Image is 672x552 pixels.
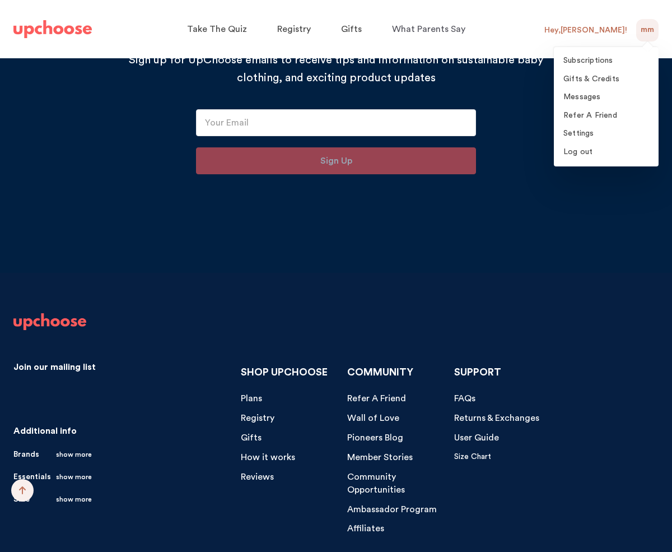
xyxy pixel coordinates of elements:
a: Plans [241,392,262,405]
a: User Guide [454,432,499,444]
a: How it works [241,451,295,464]
a: Subscriptions [558,52,655,71]
a: Messages [558,89,655,107]
span: FAQs [454,394,475,403]
span: Registry [277,25,311,34]
a: Log out [558,143,655,162]
p: Sign Up [320,154,352,169]
a: Gifts [241,432,262,444]
a: Gifts [341,18,365,40]
span: COMMUNITY [347,367,413,377]
span: Returns & Exchanges [454,414,539,423]
a: Gifts & Credits [558,71,655,89]
span: MM [641,24,654,37]
span: show more [56,494,92,505]
button: Sign Up [196,147,476,174]
span: SUPPORT [454,367,501,377]
a: Pioneers Blog [347,432,403,444]
a: UpChoose [13,18,92,41]
span: Registry [241,414,274,423]
span: Community Opportunities [347,472,405,494]
span: show more [56,471,92,483]
span: User Guide [454,433,499,442]
span: Additional info [13,426,77,435]
a: Affiliates [347,522,384,535]
span: Pioneers Blog [347,433,403,442]
span: Wall of Love [347,414,399,423]
span: SHOP UPCHOOSE [241,367,328,377]
span: Ambassador Program [347,505,437,514]
span: Log out [563,148,592,156]
div: Hey, [PERSON_NAME] ! [544,25,627,35]
span: Messages [563,93,601,101]
span: Member Stories [347,453,413,462]
span: Size Chart [454,453,491,461]
span: Gifts [241,433,262,442]
span: Gifts [341,25,362,34]
span: Affiliates [347,524,384,533]
span: How it works [241,453,295,462]
a: Reviews [241,471,274,484]
a: What Parents Say [392,18,469,40]
a: Essentials [13,471,92,483]
a: Ambassador Program [347,503,437,516]
a: Brands [13,449,92,460]
a: Size Chart [454,451,491,462]
span: Subscriptions [563,57,613,64]
span: Join our mailing list [13,363,96,372]
span: Reviews [241,472,274,481]
a: Registry [277,18,314,40]
span: What Parents Say [392,25,465,34]
img: UpChoose [13,20,92,38]
input: Your Email [196,109,476,136]
a: Size [13,494,92,505]
span: Refer A Friend [347,394,406,403]
span: Refer A Friend [563,112,617,119]
a: Settings [558,125,655,143]
a: Community Opportunities [347,471,445,497]
a: Returns & Exchanges [454,412,539,425]
a: Registry [241,412,274,425]
span: Settings [563,129,594,137]
span: Gifts & Credits [563,75,619,83]
a: FAQs [454,392,475,405]
img: UpChoose [13,313,86,330]
a: Take The Quiz [187,18,250,40]
a: Refer A Friend [347,392,406,405]
span: show more [56,449,92,460]
span: Plans [241,394,262,403]
a: Refer A Friend [558,107,655,126]
span: Take The Quiz [187,25,247,34]
a: Wall of Love [347,412,399,425]
a: Member Stories [347,451,413,464]
a: UpChoose [13,313,86,336]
